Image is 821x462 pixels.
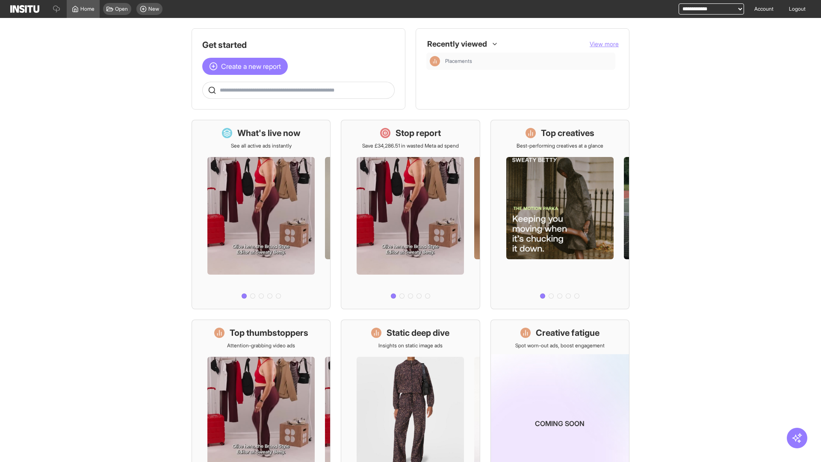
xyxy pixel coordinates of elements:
a: What's live nowSee all active ads instantly [192,120,331,309]
h1: Top creatives [541,127,594,139]
p: Insights on static image ads [378,342,443,349]
h1: Top thumbstoppers [230,327,308,339]
span: New [148,6,159,12]
h1: Stop report [396,127,441,139]
p: Attention-grabbing video ads [227,342,295,349]
p: Best-performing creatives at a glance [517,142,603,149]
button: View more [590,40,619,48]
h1: Get started [202,39,395,51]
span: Open [115,6,128,12]
p: Save £34,286.51 in wasted Meta ad spend [362,142,459,149]
button: Create a new report [202,58,288,75]
span: Placements [445,58,472,65]
h1: What's live now [237,127,301,139]
p: See all active ads instantly [231,142,292,149]
h1: Static deep dive [387,327,449,339]
a: Top creativesBest-performing creatives at a glance [490,120,629,309]
img: Logo [10,5,39,13]
span: Create a new report [221,61,281,71]
span: Home [80,6,95,12]
span: Placements [445,58,612,65]
a: Stop reportSave £34,286.51 in wasted Meta ad spend [341,120,480,309]
div: Insights [430,56,440,66]
span: View more [590,40,619,47]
